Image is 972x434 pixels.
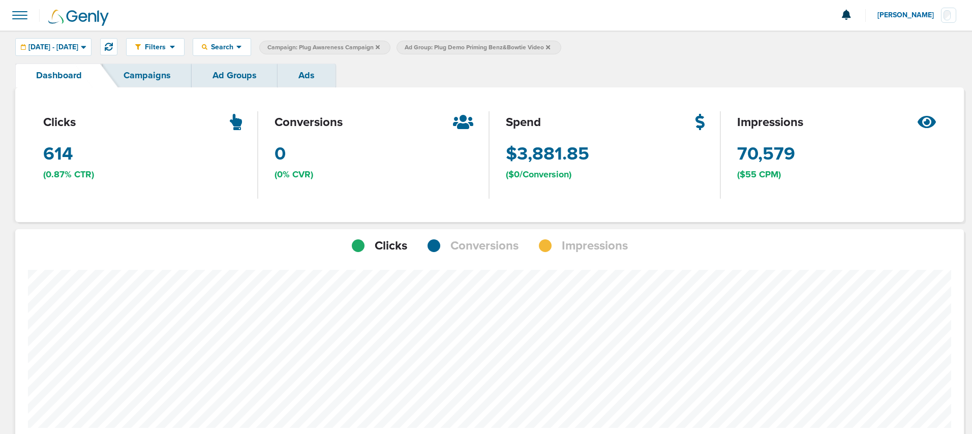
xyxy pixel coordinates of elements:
[192,64,278,87] a: Ad Groups
[103,64,192,87] a: Campaigns
[375,237,407,255] span: Clicks
[43,114,76,131] span: clicks
[450,237,519,255] span: Conversions
[48,10,109,26] img: Genly
[43,168,94,181] span: (0.87% CTR)
[275,114,343,131] span: conversions
[506,114,541,131] span: spend
[278,64,336,87] a: Ads
[737,168,781,181] span: ($55 CPM)
[405,43,550,52] span: Ad Group: Plug Demo Priming Benz&Bowtie Video
[15,64,103,87] a: Dashboard
[737,114,803,131] span: impressions
[28,44,78,51] span: [DATE] - [DATE]
[562,237,628,255] span: Impressions
[275,168,313,181] span: (0% CVR)
[506,168,571,181] span: ($0/Conversion)
[506,141,589,167] span: $3,881.85
[267,43,380,52] span: Campaign: Plug Awareness Campaign
[207,43,236,51] span: Search
[43,141,73,167] span: 614
[275,141,286,167] span: 0
[141,43,170,51] span: Filters
[737,141,795,167] span: 70,579
[877,12,941,19] span: [PERSON_NAME]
